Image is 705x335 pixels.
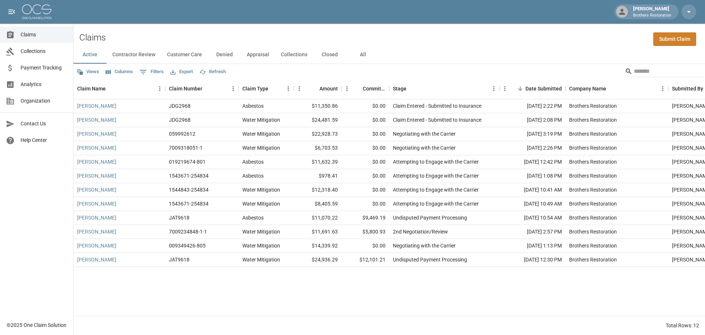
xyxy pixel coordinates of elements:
[341,169,389,183] div: $0.00
[393,214,467,221] div: Undisputed Payment Processing
[73,46,106,64] button: Active
[309,83,319,94] button: Sort
[393,116,481,124] div: Claim Entered - Submitted to Insurance
[77,256,116,263] a: [PERSON_NAME]
[499,225,565,239] div: [DATE] 2:57 PM
[106,46,161,64] button: Contractor Review
[169,242,206,249] div: 009349426-805
[242,186,280,193] div: Water Mitigation
[283,83,294,94] button: Menu
[406,83,417,94] button: Sort
[488,83,499,94] button: Menu
[242,102,264,110] div: Asbestos
[242,228,280,235] div: Water Mitigation
[21,31,67,39] span: Claims
[294,127,341,141] div: $22,928.73
[393,228,448,235] div: 2nd Negotiation/Review
[77,130,116,138] a: [PERSON_NAME]
[499,211,565,225] div: [DATE] 10:54 AM
[242,78,268,99] div: Claim Type
[363,78,386,99] div: Committed Amount
[499,183,565,197] div: [DATE] 10:41 AM
[341,78,389,99] div: Committed Amount
[569,242,617,249] div: Brothers Restoration
[241,46,275,64] button: Appraisal
[515,83,525,94] button: Sort
[569,78,606,99] div: Company Name
[294,99,341,113] div: $11,350.86
[499,141,565,155] div: [DATE] 2:26 PM
[22,4,51,19] img: ocs-logo-white-transparent.png
[161,46,208,64] button: Customer Care
[169,130,195,138] div: 059992612
[21,64,67,72] span: Payment Tracking
[294,211,341,225] div: $11,070.22
[633,13,671,19] p: Brothers Restoration
[341,183,389,197] div: $0.00
[569,102,617,110] div: Brothers Restoration
[341,99,389,113] div: $0.00
[525,78,562,99] div: Date Submitted
[352,83,363,94] button: Sort
[242,200,280,207] div: Water Mitigation
[499,197,565,211] div: [DATE] 10:49 AM
[268,83,279,94] button: Sort
[393,78,406,99] div: Stage
[77,186,116,193] a: [PERSON_NAME]
[389,78,499,99] div: Stage
[341,83,352,94] button: Menu
[21,47,67,55] span: Collections
[169,214,189,221] div: JAT9618
[294,197,341,211] div: $8,405.59
[73,46,705,64] div: dynamic tabs
[4,4,19,19] button: open drawer
[569,116,617,124] div: Brothers Restoration
[565,78,668,99] div: Company Name
[657,83,668,94] button: Menu
[165,78,239,99] div: Claim Number
[73,78,165,99] div: Claim Name
[294,183,341,197] div: $12,318.40
[106,83,116,94] button: Sort
[242,172,264,179] div: Asbestos
[208,46,241,64] button: Denied
[169,256,189,263] div: JAT9618
[346,46,379,64] button: All
[242,144,280,152] div: Water Mitigation
[393,200,479,207] div: Attempting to Engage with the Carrier
[294,141,341,155] div: $6,703.53
[341,253,389,267] div: $12,101.21
[393,172,479,179] div: Attempting to Engage with the Carrier
[275,46,313,64] button: Collections
[341,211,389,225] div: $9,469.19
[202,83,213,94] button: Sort
[169,102,191,110] div: JDG2968
[569,144,617,152] div: Brothers Restoration
[169,228,207,235] div: 7009234848-1-1
[393,130,456,138] div: Negotiating with the Carrier
[7,321,66,329] div: © 2025 One Claim Solution
[341,225,389,239] div: $5,800.93
[169,144,203,152] div: 7009318051-1
[606,83,617,94] button: Sort
[77,214,116,221] a: [PERSON_NAME]
[666,322,699,329] div: Total Rows: 12
[169,116,191,124] div: JDG2968
[569,186,617,193] div: Brothers Restoration
[294,225,341,239] div: $11,691.63
[242,256,280,263] div: Water Mitigation
[242,116,280,124] div: Water Mitigation
[499,239,565,253] div: [DATE] 1:13 PM
[499,253,565,267] div: [DATE] 12:30 PM
[672,78,703,99] div: Submitted By
[499,113,565,127] div: [DATE] 2:08 PM
[393,102,481,110] div: Claim Entered - Submitted to Insurance
[75,66,101,78] button: Views
[77,116,116,124] a: [PERSON_NAME]
[21,120,67,128] span: Contact Us
[569,228,617,235] div: Brothers Restoration
[499,83,510,94] button: Menu
[169,186,209,193] div: 1544843-254834
[242,158,264,165] div: Asbestos
[341,197,389,211] div: $0.00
